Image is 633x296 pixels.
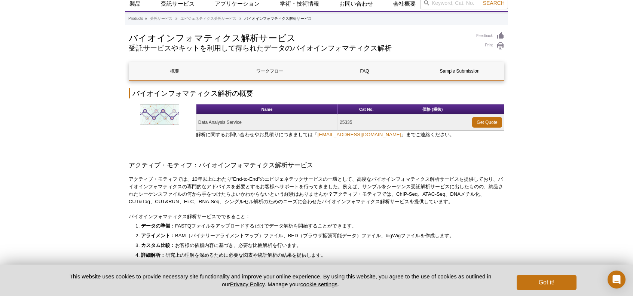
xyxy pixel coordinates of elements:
[141,242,497,249] li: お客様の依頼内容に基づき、必要な比較解析を行います。
[476,32,504,40] a: Feedback
[145,16,147,21] li: »
[395,104,470,115] th: 価格 (税抜)
[3,17,107,31] a: バイオインフォマティクス解析の概要
[239,16,242,21] li: »
[244,16,312,21] li: バイオインフォマティクス解析サービス
[141,251,497,259] li: 研究上の理解を深めるために必要な図表や統計解析の結果を提供します。
[338,104,395,115] th: Cat No.
[196,115,338,131] td: Data Analysis Service
[180,15,236,22] a: エピジェネティクス受託サービス
[472,117,502,128] a: Get Quote
[141,232,497,239] li: BAM（バイナリーアライメントマップ）ファイル、BED（ブラウザ拡張可能データ）ファイル、bigWigファイルを作成します。
[129,88,504,98] h2: バイオインフォマティクス解析の概要
[3,3,109,10] div: Outline
[129,62,220,80] a: 概要
[11,10,40,16] a: Back to Top
[517,275,577,290] button: Got it!
[196,131,504,138] p: 解析に関するお問い合わせやお見積りにつきましては「 」までご連絡ください。
[338,115,395,131] td: 25335
[129,176,504,205] p: アクティブ・モティフでは、10年以上にわたり”End-to-End”のエピジェネテックサービスの一環として、高度なバイオインフォマティクス解析サービスを提供しており、バイオインフォマティクスの専...
[141,223,175,229] strong: データの準備：
[175,16,178,21] li: »
[129,161,504,170] h3: アクティブ・モティフ：バイオインフォマティクス解析サービス
[129,32,469,43] h1: バイオインフォマティクス解析サービス
[141,233,175,238] strong: アライメント：
[129,45,469,52] h2: 受託サービスやキットを利用して得られたデータのバイオインフォマティクス解析
[230,281,264,287] a: Privacy Policy
[196,104,338,115] th: Name
[300,281,337,287] button: cookie settings
[141,222,497,230] li: FASTQファイルをアップロードするだけでデータ解析を開始することができます。
[608,271,626,289] div: Open Intercom Messenger
[3,48,107,62] a: アクティブ・モティフのバイオインフォマティクス解析サービス:
[128,15,143,22] a: Products
[129,213,504,220] p: バイオインフォマティクス解析サービスでできること：
[56,272,504,288] p: This website uses cookies to provide necessary site functionality and improve your online experie...
[476,42,504,50] a: Print
[141,252,165,258] strong: 詳細解析：
[150,15,172,22] a: 受託サービス
[140,104,179,125] img: Bioinformatic data
[318,132,401,137] a: [EMAIL_ADDRESS][DOMAIN_NAME]
[141,242,175,248] strong: カスタム比較：
[319,62,410,80] a: FAQ
[3,33,107,47] a: アクティブ・モティフ：バイオインフォマティクス解析サービス
[224,62,315,80] a: ワークフロー
[414,62,505,80] a: Sample Submission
